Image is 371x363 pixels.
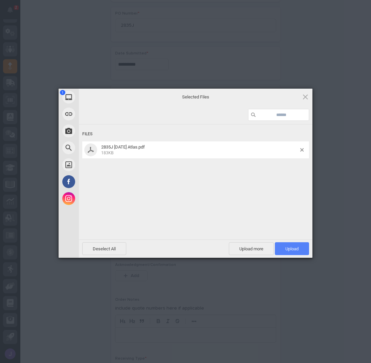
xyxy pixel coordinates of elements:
[101,151,113,155] span: 183KB
[302,93,309,100] span: Click here or hit ESC to close picker
[59,122,140,139] div: Take Photo
[59,190,140,207] div: Instagram
[60,90,65,95] span: 1
[101,144,145,150] span: 2835J [DATE] Atlas.pdf
[82,128,309,140] div: Files
[275,242,309,255] span: Upload
[128,94,263,100] span: Selected Files
[285,246,299,251] span: Upload
[82,242,126,255] span: Deselect All
[59,156,140,173] div: Unsplash
[59,173,140,190] div: Facebook
[229,242,274,255] span: Upload more
[59,89,140,106] div: My Device
[59,106,140,122] div: Link (URL)
[99,144,300,156] span: 2835J 8-13-25 Atlas.pdf
[59,139,140,156] div: Web Search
